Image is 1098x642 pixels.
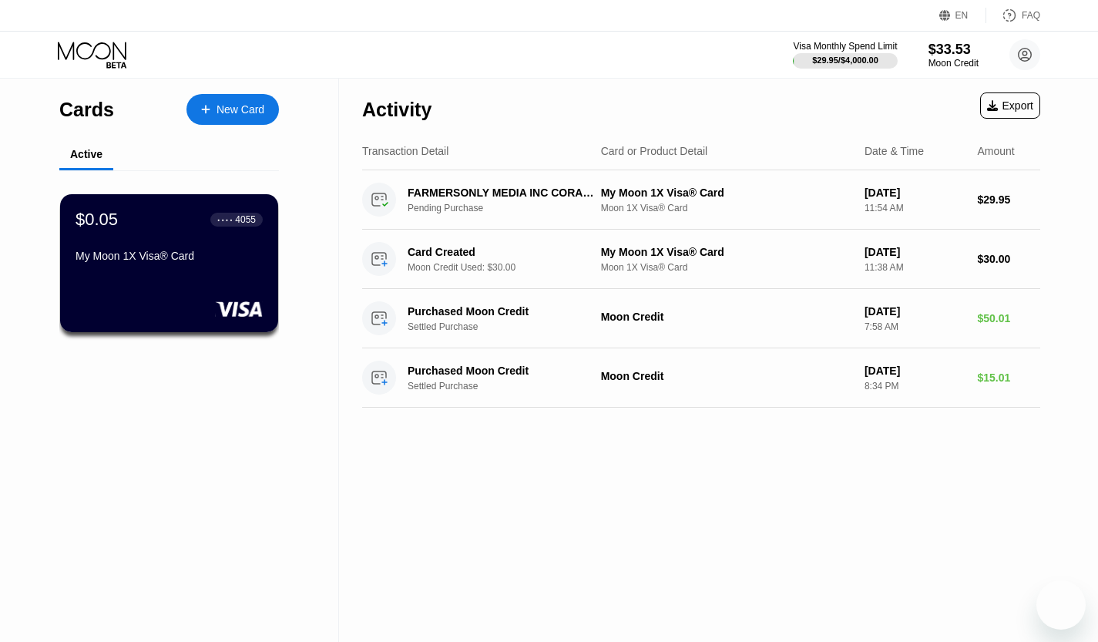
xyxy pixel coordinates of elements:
[865,365,965,377] div: [DATE]
[865,246,965,258] div: [DATE]
[987,99,1033,112] div: Export
[955,10,969,21] div: EN
[793,41,897,52] div: Visa Monthly Spend Limit
[601,370,852,382] div: Moon Credit
[601,187,852,199] div: My Moon 1X Visa® Card
[865,262,965,273] div: 11:38 AM
[865,305,965,318] div: [DATE]
[865,381,965,392] div: 8:34 PM
[865,203,965,213] div: 11:54 AM
[977,371,1040,384] div: $15.01
[362,348,1040,408] div: Purchased Moon CreditSettled PurchaseMoon Credit[DATE]8:34 PM$15.01
[186,94,279,125] div: New Card
[928,58,979,69] div: Moon Credit
[812,55,878,65] div: $29.95 / $4,000.00
[70,148,102,160] div: Active
[60,194,278,332] div: $0.05● ● ● ●4055My Moon 1X Visa® Card
[408,321,611,332] div: Settled Purchase
[1022,10,1040,21] div: FAQ
[865,321,965,332] div: 7:58 AM
[977,253,1040,265] div: $30.00
[601,311,852,323] div: Moon Credit
[408,246,597,258] div: Card Created
[865,145,924,157] div: Date & Time
[980,92,1040,119] div: Export
[362,145,448,157] div: Transaction Detail
[939,8,986,23] div: EN
[217,217,233,222] div: ● ● ● ●
[601,246,852,258] div: My Moon 1X Visa® Card
[408,262,611,273] div: Moon Credit Used: $30.00
[601,203,852,213] div: Moon 1X Visa® Card
[977,312,1040,324] div: $50.01
[1036,580,1086,630] iframe: Button to launch messaging window
[408,365,597,377] div: Purchased Moon Credit
[59,99,114,121] div: Cards
[76,210,118,230] div: $0.05
[408,305,597,318] div: Purchased Moon Credit
[601,145,708,157] div: Card or Product Detail
[793,41,897,69] div: Visa Monthly Spend Limit$29.95/$4,000.00
[76,250,263,262] div: My Moon 1X Visa® Card
[235,214,256,225] div: 4055
[362,289,1040,348] div: Purchased Moon CreditSettled PurchaseMoon Credit[DATE]7:58 AM$50.01
[408,187,597,199] div: FARMERSONLY MEDIA INC CORAL SPRINGSUS
[977,145,1014,157] div: Amount
[601,262,852,273] div: Moon 1X Visa® Card
[362,230,1040,289] div: Card CreatedMoon Credit Used: $30.00My Moon 1X Visa® CardMoon 1X Visa® Card[DATE]11:38 AM$30.00
[362,170,1040,230] div: FARMERSONLY MEDIA INC CORAL SPRINGSUSPending PurchaseMy Moon 1X Visa® CardMoon 1X Visa® Card[DATE...
[928,42,979,58] div: $33.53
[865,187,965,199] div: [DATE]
[408,203,611,213] div: Pending Purchase
[217,103,264,116] div: New Card
[977,193,1040,206] div: $29.95
[362,99,431,121] div: Activity
[928,42,979,69] div: $33.53Moon Credit
[986,8,1040,23] div: FAQ
[408,381,611,392] div: Settled Purchase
